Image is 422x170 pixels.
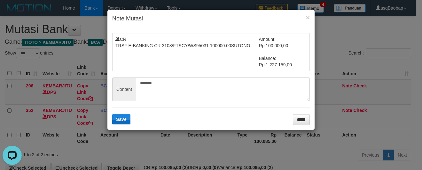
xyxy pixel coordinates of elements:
[3,3,22,22] button: Open LiveChat chat widget
[259,36,307,68] td: Amount: Rp 100.000,00 Balance: Rp 1.227.159,00
[112,15,310,23] h4: Note Mutasi
[112,78,136,101] span: Content
[116,117,127,122] span: Save
[115,36,259,68] td: CR TRSF E-BANKING CR 3108/FTSCY/WS95031 100000.00SUTONO
[306,14,310,21] button: ×
[112,114,130,124] button: Save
